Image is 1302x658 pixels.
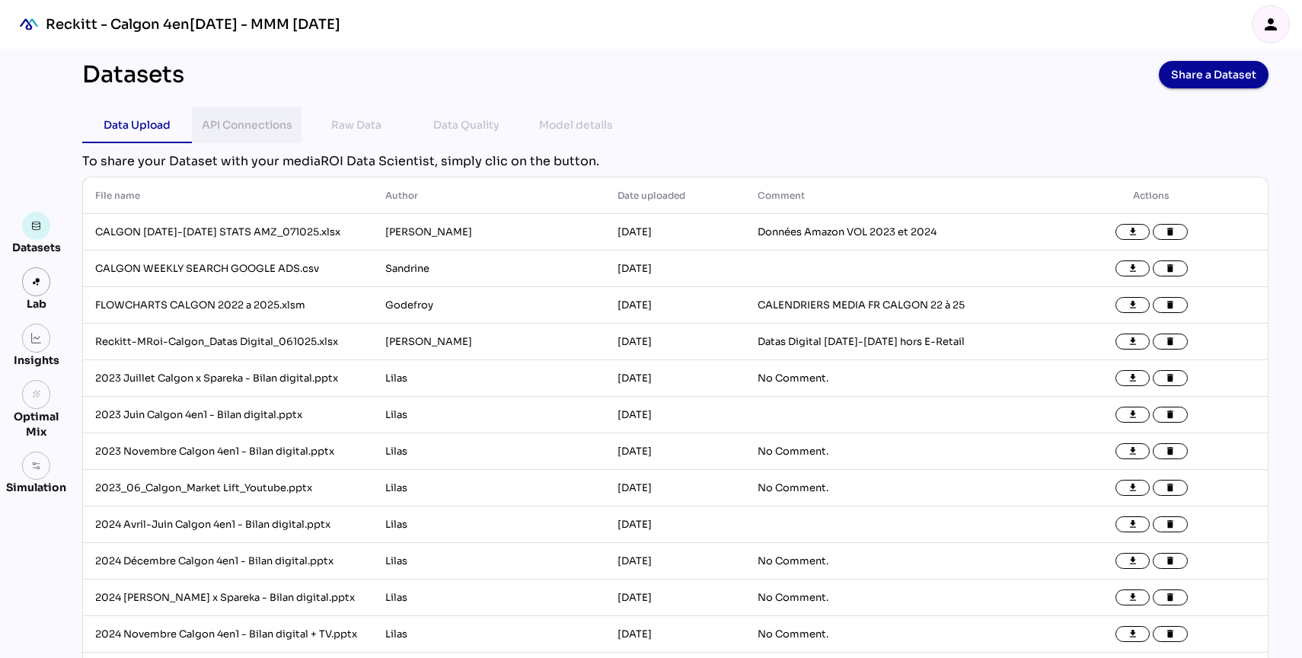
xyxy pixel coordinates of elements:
[745,360,1036,397] td: No Comment.
[1128,593,1138,603] i: file_download
[1165,373,1176,384] i: delete
[20,296,53,311] div: Lab
[83,324,373,360] td: Reckitt-MRoi-Calgon_Datas Digital_061025.xlsx
[46,15,340,34] div: Reckitt - Calgon 4en[DATE] - MMM [DATE]
[1128,410,1138,420] i: file_download
[331,116,381,134] div: Raw Data
[1165,483,1176,493] i: delete
[6,409,66,439] div: Optimal Mix
[83,251,373,287] td: CALGON WEEKLY SEARCH GOOGLE ADS.csv
[83,360,373,397] td: 2023 Juillet Calgon x Spareka - Bilan digital.pptx
[373,287,605,324] td: Godefroy
[83,397,373,433] td: 2023 Juin Calgon 4en1 - Bilan digital.pptx
[104,116,171,134] div: Data Upload
[82,152,1268,171] div: To share your Dataset with your mediaROI Data Scientist, simply clic on the button.
[605,251,745,287] td: [DATE]
[373,470,605,506] td: Lilas
[605,324,745,360] td: [DATE]
[1165,519,1176,530] i: delete
[1128,337,1138,347] i: file_download
[83,433,373,470] td: 2023 Novembre Calgon 4en1 - Bilan digital.pptx
[745,324,1036,360] td: Datas Digital [DATE]-[DATE] hors E-Retail
[83,214,373,251] td: CALGON [DATE]-[DATE] STATS AMZ_071025.xlsx
[745,543,1036,580] td: No Comment.
[1165,593,1176,603] i: delete
[12,240,61,255] div: Datasets
[83,506,373,543] td: 2024 Avril-Juin Calgon 4en1 - Bilan digital.pptx
[83,580,373,616] td: 2024 [PERSON_NAME] x Spareka - Bilan digital.pptx
[1128,264,1138,274] i: file_download
[605,580,745,616] td: [DATE]
[1128,556,1138,567] i: file_download
[1159,61,1268,88] button: Share a Dataset
[605,470,745,506] td: [DATE]
[605,287,745,324] td: [DATE]
[605,616,745,653] td: [DATE]
[605,360,745,397] td: [DATE]
[373,177,605,214] th: Author
[745,470,1036,506] td: No Comment.
[373,433,605,470] td: Lilas
[745,580,1036,616] td: No Comment.
[83,543,373,580] td: 2024 Décembre Calgon 4en1 - Bilan digital.pptx
[605,543,745,580] td: [DATE]
[605,214,745,251] td: [DATE]
[1128,483,1138,493] i: file_download
[605,506,745,543] td: [DATE]
[1171,64,1256,85] span: Share a Dataset
[1128,227,1138,238] i: file_download
[1165,410,1176,420] i: delete
[605,177,745,214] th: Date uploaded
[1128,519,1138,530] i: file_download
[31,389,42,400] i: grain
[745,433,1036,470] td: No Comment.
[1128,300,1138,311] i: file_download
[83,177,373,214] th: File name
[202,116,292,134] div: API Connections
[745,616,1036,653] td: No Comment.
[14,353,59,368] div: Insights
[1165,227,1176,238] i: delete
[745,287,1036,324] td: CALENDRIERS MEDIA FR CALGON 22 à 25
[1165,337,1176,347] i: delete
[1165,629,1176,640] i: delete
[31,221,42,232] img: data.svg
[31,333,42,343] img: graph.svg
[83,470,373,506] td: 2023_06_Calgon_Market Lift_Youtube.pptx
[1128,629,1138,640] i: file_download
[605,433,745,470] td: [DATE]
[373,324,605,360] td: [PERSON_NAME]
[1165,556,1176,567] i: delete
[31,276,42,287] img: lab.svg
[745,214,1036,251] td: Données Amazon VOL 2023 et 2024
[82,61,184,88] div: Datasets
[1165,300,1176,311] i: delete
[605,397,745,433] td: [DATE]
[373,506,605,543] td: Lilas
[83,616,373,653] td: 2024 Novembre Calgon 4en1 - Bilan digital + TV.pptx
[31,461,42,471] img: settings.svg
[373,580,605,616] td: Lilas
[1262,15,1280,34] i: person
[539,116,613,134] div: Model details
[1165,446,1176,457] i: delete
[433,116,499,134] div: Data Quality
[1165,264,1176,274] i: delete
[373,616,605,653] td: Lilas
[373,360,605,397] td: Lilas
[373,251,605,287] td: Sandrine
[1128,373,1138,384] i: file_download
[373,397,605,433] td: Lilas
[373,543,605,580] td: Lilas
[745,177,1036,214] th: Comment
[6,480,66,495] div: Simulation
[1036,177,1268,214] th: Actions
[12,8,46,41] div: mediaROI
[1128,446,1138,457] i: file_download
[373,214,605,251] td: [PERSON_NAME]
[83,287,373,324] td: FLOWCHARTS CALGON 2022 a 2025.xlsm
